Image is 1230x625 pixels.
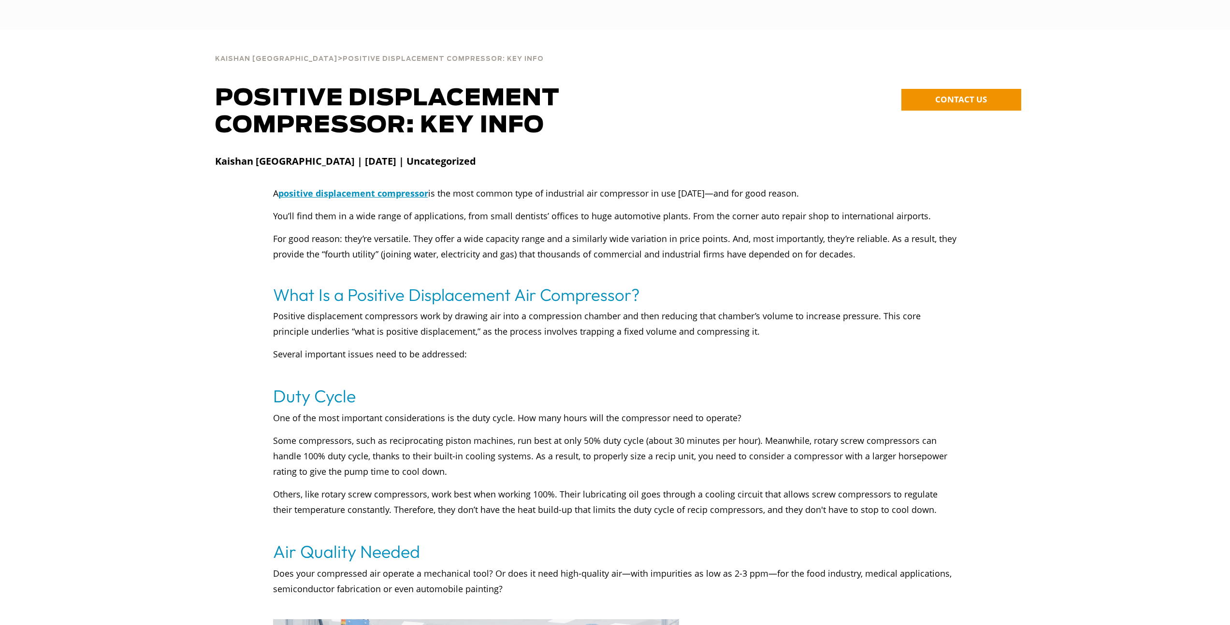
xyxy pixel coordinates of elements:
p: Positive displacement compressors work by drawing air into a compression chamber and then reducin... [273,308,957,339]
a: Positive Displacement Compressor: Key Info [343,54,544,63]
p: For good reason: they’re versatile. They offer a wide capacity range and a similarly wide variati... [273,231,957,262]
a: Kaishan [GEOGRAPHIC_DATA] [215,54,337,63]
p: Others, like rotary screw compressors, work best when working 100%. Their lubricating oil goes th... [273,486,957,517]
div: > [215,44,544,67]
span: Kaishan [GEOGRAPHIC_DATA] [215,56,337,62]
p: Does your compressed air operate a mechanical tool? Or does it need high-quality air—with impurit... [273,566,957,597]
h1: Positive Displacement Compressor: Key Info [215,85,723,139]
h4: Air Quality Needed [273,540,957,563]
p: Some compressors, such as reciprocating piston machines, run best at only 50% duty cycle (about 3... [273,433,957,479]
p: You’ll find them in a wide range of applications, from small dentists’ offices to huge automotive... [273,208,957,224]
p: Several important issues need to be addressed: [273,346,957,362]
span: Positive Displacement Compressor: Key Info [343,56,544,62]
span: CONTACT US [935,94,987,105]
a: positive displacement compressor [278,187,428,199]
h3: What Is a Positive Displacement Air Compressor? [273,281,957,308]
p: A is the most common type of industrial air compressor in use [DATE]—and for good reason. [273,185,957,201]
a: CONTACT US [901,89,1021,111]
strong: Kaishan [GEOGRAPHIC_DATA] | [DATE] | Uncategorized [215,155,476,168]
p: One of the most important considerations is the duty cycle. How many hours will the compressor ne... [273,410,957,426]
h4: Duty Cycle [273,384,957,408]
